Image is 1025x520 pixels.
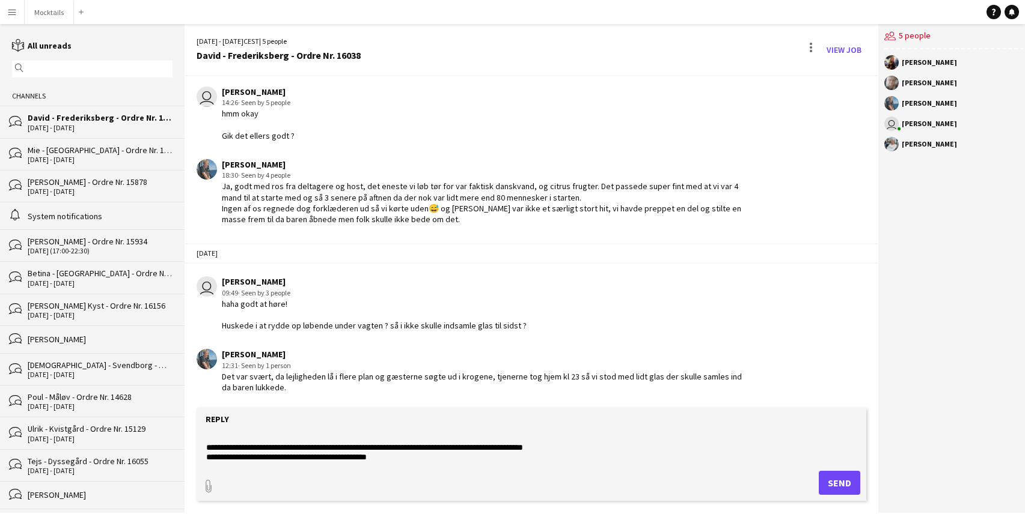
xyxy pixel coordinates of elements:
a: All unreads [12,40,72,51]
span: · Seen by 1 person [238,361,291,370]
div: [DEMOGRAPHIC_DATA] - Svendborg - Ordre Nr. 12836 [28,360,173,370]
div: [PERSON_NAME] [222,276,527,287]
div: Mie - [GEOGRAPHIC_DATA] - Ordre Nr. 15671 [28,145,173,156]
div: Tejs - Dyssegård - Ordre Nr. 16055 [28,456,173,467]
div: 5 people [884,24,1024,49]
div: [PERSON_NAME] [222,159,752,170]
div: [DATE] - [DATE] [28,156,173,164]
div: [DATE] - [DATE] [28,402,173,411]
div: [PERSON_NAME] [902,79,957,86]
div: [PERSON_NAME] [902,141,957,148]
div: [PERSON_NAME] [902,100,957,107]
div: Poul - Måløv - Ordre Nr. 14628 [28,392,173,402]
div: [DATE] - [DATE] [28,467,173,475]
div: [DATE] (17:00-22:30) [28,247,173,255]
a: View Job [822,40,866,59]
div: [PERSON_NAME] [28,489,173,500]
span: · Seen by 3 people [238,288,290,297]
span: · Seen by 4 people [238,171,290,180]
span: · Seen by 5 people [238,98,290,107]
span: CEST [243,37,259,46]
div: Det var svært, da lejligheden lå i flere plan og gæsterne søgte ud i krogene, tjenerne tog hjem k... [222,371,752,393]
div: haha godt at høre! Huskede i at rydde op løbende under vagten ? så i ikke skulle indsamle glas ti... [222,298,527,331]
div: [DATE] - [DATE] [28,370,173,379]
div: David - Frederiksberg - Ordre Nr. 16038 [197,50,361,61]
div: [DATE] - [DATE] [28,435,173,443]
button: Mocktails [25,1,74,24]
div: [PERSON_NAME] [222,86,295,97]
div: [PERSON_NAME] [28,334,173,345]
div: [DATE] - [DATE] [28,124,173,132]
div: Ulrik - Kvistgård - Ordre Nr. 15129 [28,423,173,434]
div: [DATE] - [DATE] [28,279,173,288]
label: Reply [206,414,229,425]
div: [PERSON_NAME] - Ordre Nr. 15934 [28,236,173,247]
div: 18:30 [222,170,752,181]
div: 12:31 [222,360,752,371]
div: [PERSON_NAME] [902,59,957,66]
div: System notifications [28,211,173,222]
div: 14:26 [222,97,295,108]
div: hmm okay Gik det ellers godt ? [222,108,295,141]
div: David - Frederiksberg - Ordre Nr. 16038 [28,112,173,123]
div: [PERSON_NAME] - Ordre Nr. 15878 [28,177,173,187]
button: Send [819,471,860,495]
div: 09:49 [222,288,527,298]
div: [DATE] - [DATE] | 5 people [197,36,361,47]
div: Ja, godt med ros fra deltagere og host, det eneste vi løb tør for var faktisk danskvand, og citru... [222,181,752,225]
div: [DATE] - [DATE] [28,311,173,319]
div: Betina - [GEOGRAPHIC_DATA] - Ordre Nr. 16155 [28,268,173,279]
div: [DATE] [185,243,878,264]
div: [PERSON_NAME] [222,349,752,360]
div: [PERSON_NAME] [902,120,957,127]
div: [PERSON_NAME] Kyst - Ordre Nr. 16156 [28,300,173,311]
div: [DATE] - [DATE] [28,187,173,196]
